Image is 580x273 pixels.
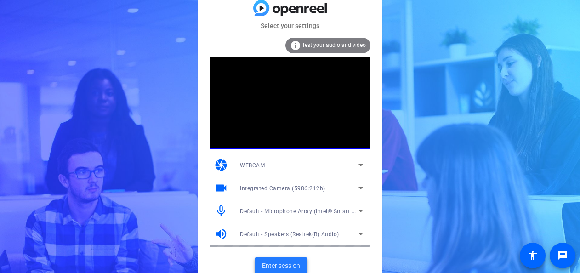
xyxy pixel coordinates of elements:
[557,250,568,261] mat-icon: message
[527,250,538,261] mat-icon: accessibility
[240,207,468,215] span: Default - Microphone Array (Intel® Smart Sound Technology for Digital Microphones)
[290,40,301,51] mat-icon: info
[302,42,366,48] span: Test your audio and video
[262,261,300,271] span: Enter session
[240,185,325,192] span: Integrated Camera (5986:212b)
[214,227,228,241] mat-icon: volume_up
[198,21,382,31] mat-card-subtitle: Select your settings
[214,204,228,218] mat-icon: mic_none
[240,162,265,169] span: WEBCAM
[214,181,228,195] mat-icon: videocam
[214,158,228,172] mat-icon: camera
[240,231,339,238] span: Default - Speakers (Realtek(R) Audio)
